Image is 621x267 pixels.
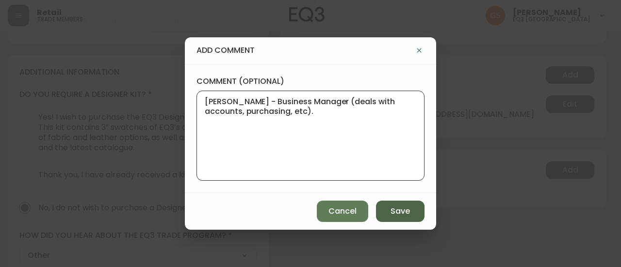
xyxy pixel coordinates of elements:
[376,201,425,222] button: Save
[196,76,425,87] label: comment (optional)
[205,97,416,174] textarea: [PERSON_NAME] - Business Manager (deals with accounts, purchasing, etc).
[196,45,414,56] h4: add comment
[328,206,357,217] span: Cancel
[391,206,410,217] span: Save
[317,201,368,222] button: Cancel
